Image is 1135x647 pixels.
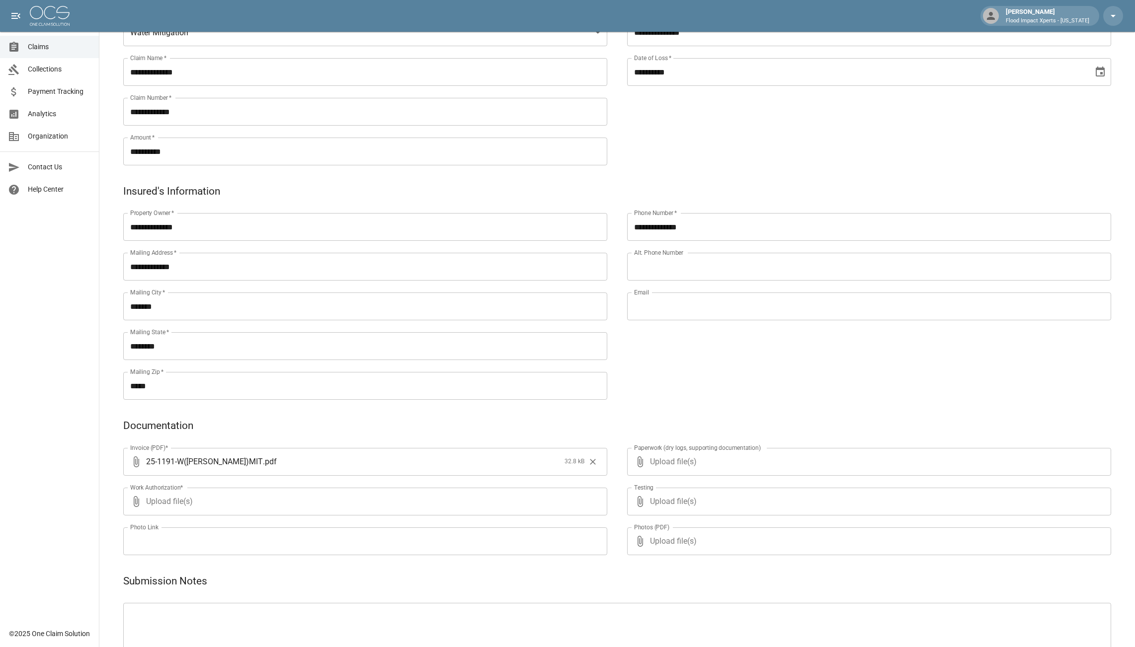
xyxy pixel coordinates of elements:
[634,288,649,296] label: Email
[650,488,1084,515] span: Upload file(s)
[130,248,176,257] label: Mailing Address
[650,527,1084,555] span: Upload file(s)
[634,209,677,217] label: Phone Number
[634,54,671,62] label: Date of Loss
[30,6,70,26] img: ocs-logo-white-transparent.png
[130,367,164,376] label: Mailing Zip
[650,448,1084,476] span: Upload file(s)
[9,629,90,639] div: © 2025 One Claim Solution
[634,248,683,257] label: Alt. Phone Number
[1090,62,1110,82] button: Choose date, selected date is Aug 4, 2025
[123,18,607,46] div: Water Mitigation
[28,184,91,195] span: Help Center
[146,456,263,467] span: 25-1191-W([PERSON_NAME])MIT
[585,454,600,469] button: Clear
[130,54,166,62] label: Claim Name
[6,6,26,26] button: open drawer
[28,86,91,97] span: Payment Tracking
[565,457,584,467] span: 32.8 kB
[130,133,155,142] label: Amount
[130,443,168,452] label: Invoice (PDF)*
[130,328,169,336] label: Mailing State
[130,288,165,296] label: Mailing City
[634,523,669,531] label: Photos (PDF)
[146,488,580,515] span: Upload file(s)
[28,109,91,119] span: Analytics
[634,483,653,492] label: Testing
[28,42,91,52] span: Claims
[130,483,183,492] label: Work Authorization*
[130,209,174,217] label: Property Owner
[28,162,91,172] span: Contact Us
[28,64,91,74] span: Collections
[130,93,171,102] label: Claim Number
[1006,17,1089,25] p: Flood Impact Xperts - [US_STATE]
[263,456,277,467] span: . pdf
[130,523,159,531] label: Photo Link
[1002,7,1093,25] div: [PERSON_NAME]
[28,131,91,142] span: Organization
[634,443,761,452] label: Paperwork (dry logs, supporting documentation)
